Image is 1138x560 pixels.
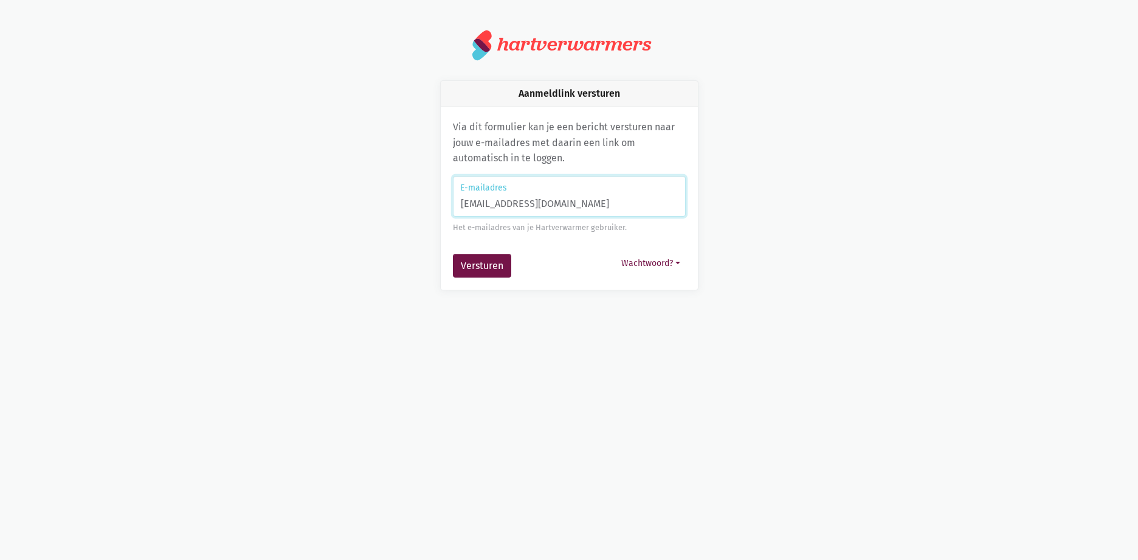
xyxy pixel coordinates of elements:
button: Versturen [453,254,511,278]
label: E-mailadres [460,181,677,195]
a: hartverwarmers [472,29,666,61]
form: Aanmeldlink versturen [453,176,686,278]
img: logo.svg [472,29,492,61]
button: Wachtwoord? [616,254,686,273]
p: Via dit formulier kan je een bericht versturen naar jouw e-mailadres met daarin een link om autom... [453,119,686,166]
div: Het e-mailadres van je Hartverwarmer gebruiker. [453,222,686,234]
div: hartverwarmers [497,33,651,55]
div: Aanmeldlink versturen [441,81,698,107]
